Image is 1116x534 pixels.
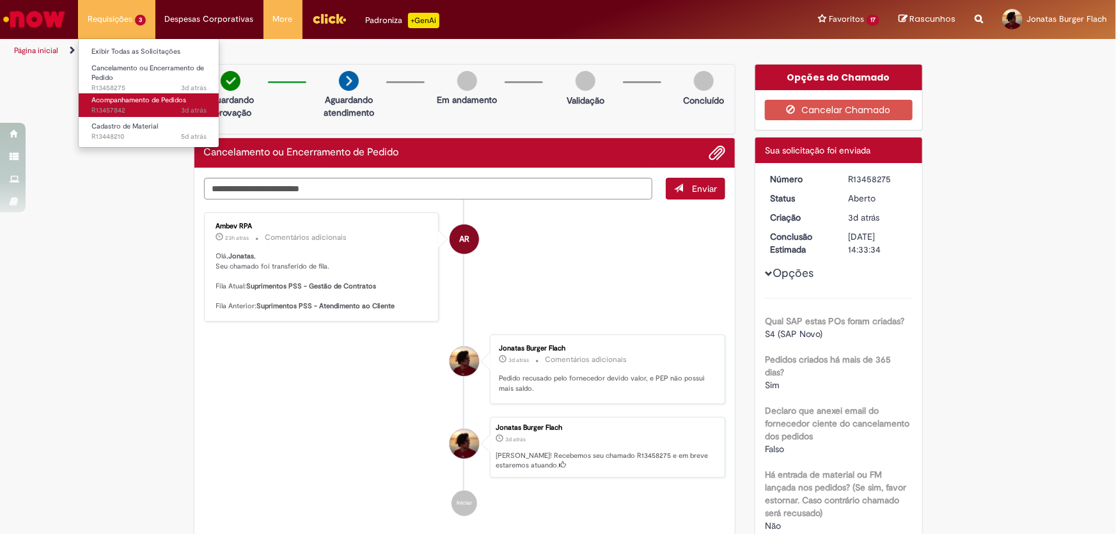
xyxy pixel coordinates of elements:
span: 3d atrás [181,83,207,93]
dt: Número [760,173,839,185]
img: click_logo_yellow_360x200.png [312,9,347,28]
p: Aguardando Aprovação [200,93,262,119]
b: Suprimentos PSS - Gestão de Contratos [247,281,377,291]
span: Favoritos [829,13,864,26]
a: Aberto R13457842 : Acompanhamento de Pedidos [79,93,219,117]
img: check-circle-green.png [221,71,240,91]
span: 17 [867,15,879,26]
img: img-circle-grey.png [694,71,714,91]
span: 3d atrás [181,106,207,115]
p: Pedido recusado pelo fornecedor devido valor, e PEP não possui mais saldo. [499,373,712,393]
dt: Conclusão Estimada [760,230,839,256]
ul: Requisições [78,38,219,148]
span: 5d atrás [181,132,207,141]
div: Jonatas Burger Flach [450,429,479,459]
b: Jonatas [229,251,255,261]
time: 28/08/2025 13:28:12 [181,106,207,115]
span: Despesas Corporativas [165,13,254,26]
div: 28/08/2025 14:33:29 [849,211,908,224]
span: Cadastro de Material [91,122,158,131]
b: Há entrada de material ou FM lançada nos pedidos? (Se sim, favor estornar. Caso contrário chamado... [765,469,906,519]
span: Acompanhamento de Pedidos [91,95,186,105]
span: Rascunhos [909,13,955,25]
span: 3d atrás [849,212,880,223]
div: Padroniza [366,13,439,28]
time: 29/08/2025 16:28:14 [226,234,249,242]
button: Adicionar anexos [709,145,725,161]
h2: Cancelamento ou Encerramento de Pedido Histórico de tíquete [204,147,399,159]
time: 28/08/2025 14:33:29 [849,212,880,223]
ul: Histórico de tíquete [204,200,726,529]
span: Jonatas Burger Flach [1026,13,1106,24]
span: S4 (SAP Novo) [765,328,822,340]
small: Comentários adicionais [545,354,627,365]
div: Jonatas Burger Flach [450,347,479,376]
img: ServiceNow [1,6,67,32]
a: Exibir Todas as Solicitações [79,45,219,59]
time: 28/08/2025 14:33:32 [181,83,207,93]
b: Declaro que anexei email do fornecedor ciente do cancelamento dos pedidos [765,405,909,442]
div: Aberto [849,192,908,205]
span: Enviar [692,183,717,194]
span: More [273,13,293,26]
img: img-circle-grey.png [576,71,595,91]
dt: Status [760,192,839,205]
div: Jonatas Burger Flach [499,345,712,352]
span: 3d atrás [505,436,526,443]
span: 3d atrás [508,356,529,364]
button: Enviar [666,178,725,200]
span: Sua solicitação foi enviada [765,145,870,156]
p: Em andamento [437,93,497,106]
button: Cancelar Chamado [765,100,913,120]
span: Sim [765,379,780,391]
dt: Criação [760,211,839,224]
p: Olá, , Seu chamado foi transferido de fila. Fila Atual: Fila Anterior: [216,251,429,311]
time: 26/08/2025 12:56:08 [181,132,207,141]
p: Aguardando atendimento [318,93,380,119]
p: +GenAi [408,13,439,28]
div: Ambev RPA [450,224,479,254]
span: 23h atrás [226,234,249,242]
time: 28/08/2025 14:33:29 [505,436,526,443]
img: img-circle-grey.png [457,71,477,91]
div: R13458275 [849,173,908,185]
span: R13448210 [91,132,207,142]
div: Jonatas Burger Flach [496,424,718,432]
div: Ambev RPA [216,223,429,230]
span: Falso [765,443,784,455]
span: AR [459,224,469,255]
b: Qual SAP estas POs foram criadas? [765,315,904,327]
li: Jonatas Burger Flach [204,417,726,478]
div: [DATE] 14:33:34 [849,230,908,256]
small: Comentários adicionais [265,232,347,243]
b: Pedidos criados há mais de 365 dias? [765,354,891,378]
a: Página inicial [14,45,58,56]
img: arrow-next.png [339,71,359,91]
span: Cancelamento ou Encerramento de Pedido [91,63,204,83]
b: Suprimentos PSS - Atendimento ao Cliente [257,301,395,311]
a: Aberto R13448210 : Cadastro de Material [79,120,219,143]
p: [PERSON_NAME]! Recebemos seu chamado R13458275 e em breve estaremos atuando. [496,451,718,471]
span: R13457842 [91,106,207,116]
span: R13458275 [91,83,207,93]
span: Não [765,520,781,531]
textarea: Digite sua mensagem aqui... [204,178,653,200]
a: Rascunhos [899,13,955,26]
span: Requisições [88,13,132,26]
a: Aberto R13458275 : Cancelamento ou Encerramento de Pedido [79,61,219,89]
time: 28/08/2025 14:33:55 [508,356,529,364]
div: Opções do Chamado [755,65,922,90]
p: Validação [567,94,604,107]
ul: Trilhas de página [10,39,734,63]
p: Concluído [683,94,724,107]
span: 3 [135,15,146,26]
